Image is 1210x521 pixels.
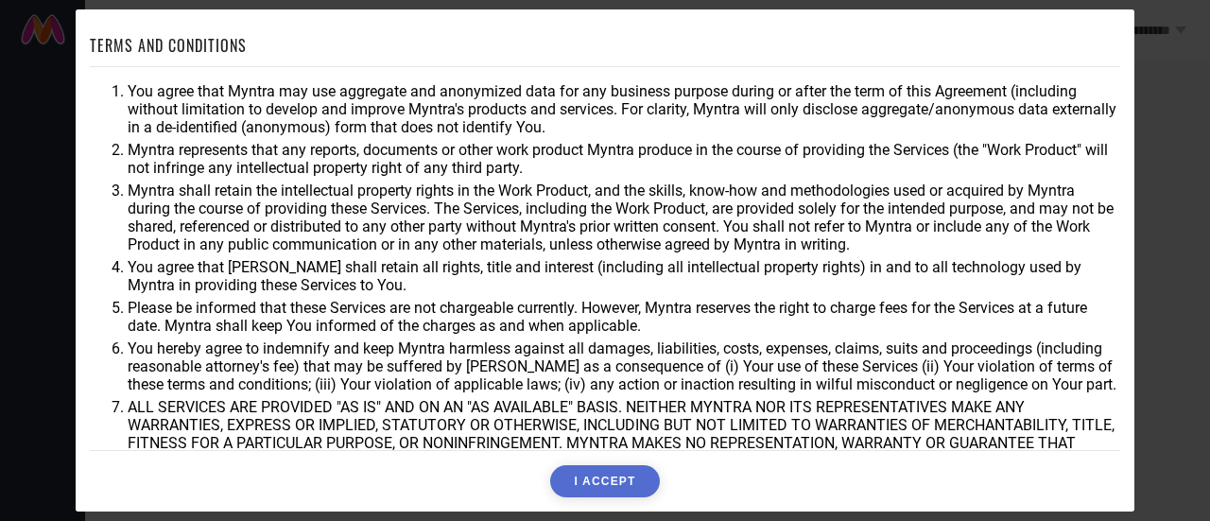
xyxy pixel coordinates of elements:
li: You agree that Myntra may use aggregate and anonymized data for any business purpose during or af... [128,82,1120,136]
h1: TERMS AND CONDITIONS [90,34,247,57]
li: You agree that [PERSON_NAME] shall retain all rights, title and interest (including all intellect... [128,258,1120,294]
li: ALL SERVICES ARE PROVIDED "AS IS" AND ON AN "AS AVAILABLE" BASIS. NEITHER MYNTRA NOR ITS REPRESEN... [128,398,1120,488]
li: Please be informed that these Services are not chargeable currently. However, Myntra reserves the... [128,299,1120,335]
li: You hereby agree to indemnify and keep Myntra harmless against all damages, liabilities, costs, e... [128,339,1120,393]
button: I ACCEPT [550,465,659,497]
li: Myntra shall retain the intellectual property rights in the Work Product, and the skills, know-ho... [128,182,1120,253]
li: Myntra represents that any reports, documents or other work product Myntra produce in the course ... [128,141,1120,177]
